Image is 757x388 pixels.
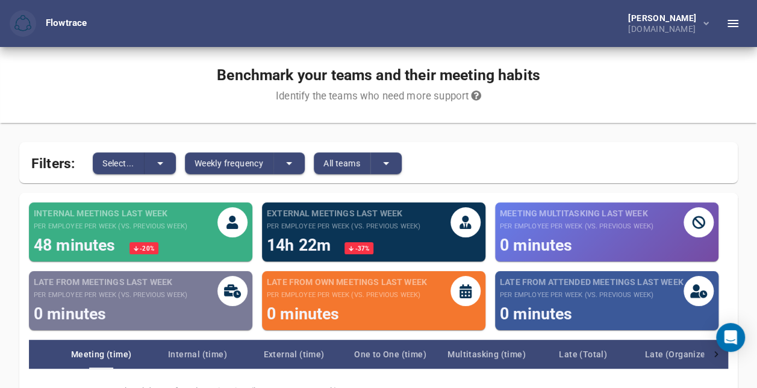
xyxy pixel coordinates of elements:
[314,152,370,174] button: All teams
[267,236,335,254] span: 14h 22m
[267,290,427,300] small: per employee per week (vs. previous week)
[500,236,572,254] span: 0 minutes
[628,22,701,33] div: [DOMAIN_NAME]
[267,222,420,231] small: per employee per week (vs. previous week)
[535,347,631,361] span: Late (Total)
[500,290,684,300] small: per employee per week (vs. previous week)
[354,245,370,252] span: -37 %
[500,304,572,323] span: 0 minutes
[34,222,187,231] small: per employee per week (vs. previous week)
[185,152,273,174] button: Weekly frequency
[314,152,402,174] div: split button
[10,10,36,37] button: Flowtrace
[267,304,339,323] span: 0 minutes
[500,222,653,231] small: per employee per week (vs. previous week)
[139,245,154,252] span: -20 %
[34,304,106,323] span: 0 minutes
[500,207,653,219] span: Meeting Multitasking last week
[149,347,246,361] span: Internal (time)
[185,152,305,174] div: split button
[323,156,360,171] span: All teams
[34,276,187,288] span: Late from meetings last week
[217,66,540,84] h1: Benchmark your teams and their meeting habits
[195,156,263,171] span: Weekly frequency
[102,156,134,171] span: Select...
[246,347,342,361] span: External (time)
[34,236,120,254] span: 48 minutes
[53,340,704,369] div: Team breakdown
[718,9,747,38] button: Toggle Sidebar
[609,10,718,37] button: [PERSON_NAME][DOMAIN_NAME]
[267,276,427,288] span: Late from own meetings last week
[93,152,145,174] button: Select...
[31,148,75,174] span: Filters:
[716,323,745,352] div: Open Intercom Messenger
[500,276,684,288] span: Late from attended meetings last week
[34,207,187,219] span: Internal meetings last week
[342,347,438,361] span: One to One (time)
[34,290,187,300] small: per employee per week (vs. previous week)
[53,347,149,361] span: Meeting (time)
[93,152,176,174] div: split button
[14,15,31,32] img: Flowtrace
[217,89,540,104] div: Identify the teams who need more support
[628,14,701,22] div: [PERSON_NAME]
[631,347,727,361] span: Late (Organized)
[438,347,535,361] span: Multitasking (time)
[46,17,87,30] div: Flowtrace
[267,207,420,219] span: External meetings last week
